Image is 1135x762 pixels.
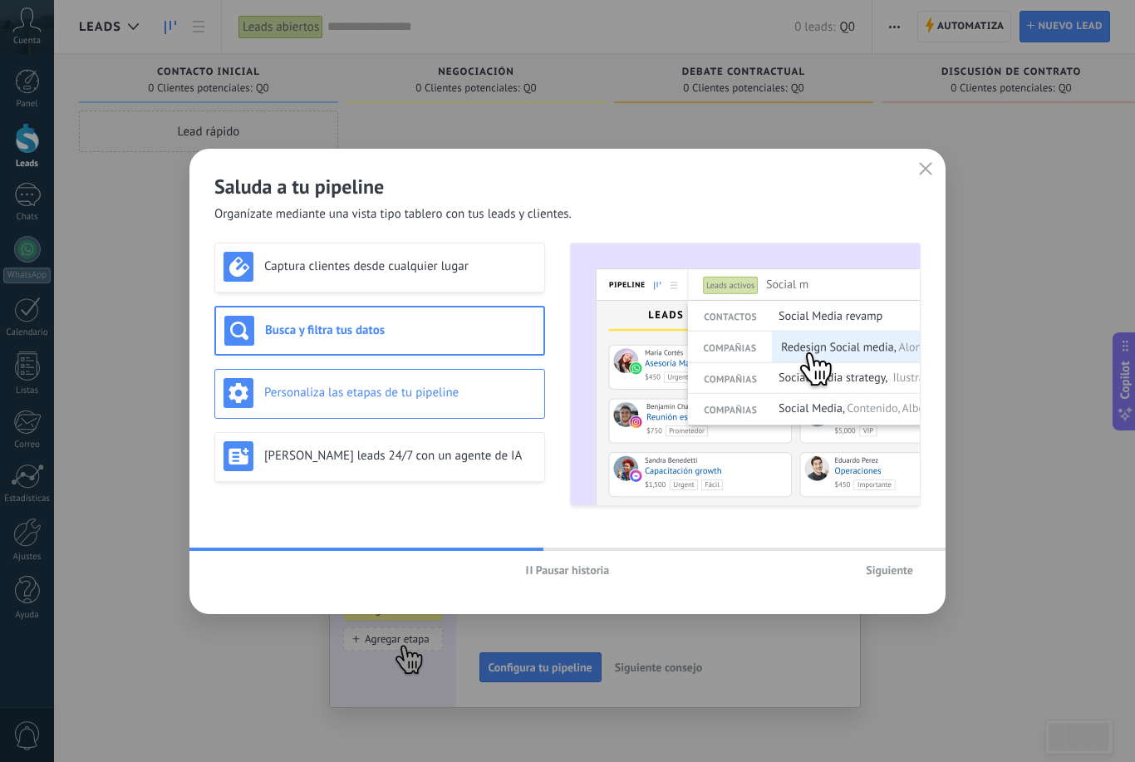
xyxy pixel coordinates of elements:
button: Siguiente [858,558,921,583]
span: Organízate mediante una vista tipo tablero con tus leads y clientes. [214,206,572,223]
h3: Captura clientes desde cualquier lugar [264,258,536,274]
h3: [PERSON_NAME] leads 24/7 con un agente de IA [264,448,536,464]
h3: Busca y filtra tus datos [265,322,535,338]
span: Pausar historia [536,564,610,576]
button: Pausar historia [518,558,617,583]
h2: Saluda a tu pipeline [214,174,921,199]
span: Siguiente [866,564,913,576]
h3: Personaliza las etapas de tu pipeline [264,385,536,401]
